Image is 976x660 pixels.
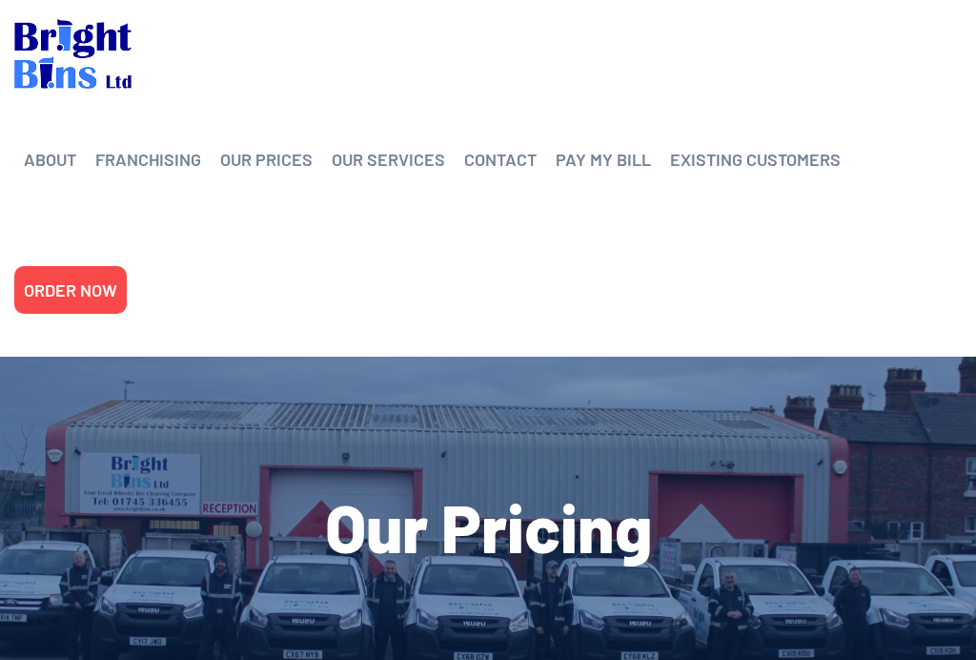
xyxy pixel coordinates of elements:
a: OUR PRICES [220,145,313,174]
a: FRANCHISING [95,145,201,174]
a: CONTACT [464,145,537,174]
a: OUR SERVICES [332,145,445,174]
h1: Our Pricing [14,493,962,560]
a: EXISTING CUSTOMERS [670,145,841,174]
a: PAY MY BILL [556,145,651,174]
a: ABOUT [24,145,76,174]
a: ORDER NOW [24,276,117,304]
